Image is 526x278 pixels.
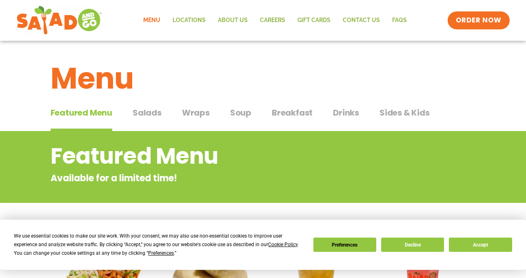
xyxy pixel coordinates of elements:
a: Locations [166,11,212,30]
h1: Menu [51,56,476,100]
span: Soup [230,107,251,119]
span: Preferences [148,250,174,256]
span: Wraps [182,107,210,119]
a: Careers [254,11,291,30]
span: Sides & Kids [380,107,430,119]
a: GIFT CARDS [291,11,337,30]
a: ORDER NOW [448,11,510,29]
nav: Menu [137,11,413,30]
p: Available for a limited time! [51,171,410,185]
button: Preferences [313,238,376,252]
span: Cookie Policy [268,242,297,247]
span: Salads [133,107,162,119]
span: ORDER NOW [456,16,502,25]
button: Decline [381,238,444,252]
img: new-SAG-logo-768×292 [16,4,102,37]
h2: Featured Menu [51,140,410,173]
a: Contact Us [337,11,386,30]
div: We use essential cookies to make our site work. With your consent, we may also use non-essential ... [14,232,303,258]
button: Accept [449,238,512,252]
a: FAQs [386,11,413,30]
a: About Us [212,11,254,30]
span: Breakfast [272,107,313,119]
div: Tabbed content [51,104,476,131]
span: Featured Menu [51,107,112,119]
a: Menu [137,11,166,30]
span: Drinks [333,107,359,119]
